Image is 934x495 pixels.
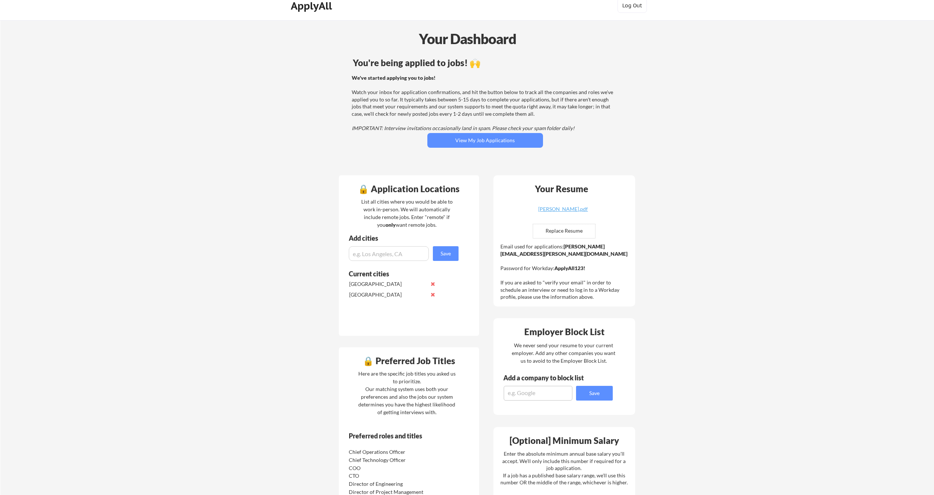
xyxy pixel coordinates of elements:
div: You're being applied to jobs! 🙌 [353,58,618,67]
div: CTO [349,472,426,480]
div: Add cities [349,235,460,241]
button: Save [433,246,459,261]
strong: [PERSON_NAME][EMAIL_ADDRESS][PERSON_NAME][DOMAIN_NAME] [500,243,627,257]
div: COO [349,464,426,472]
input: e.g. Los Angeles, CA [349,246,429,261]
div: Employer Block List [496,327,633,336]
div: Chief Technology Officer [349,456,426,464]
button: Save [576,386,613,401]
div: Your Dashboard [1,28,934,49]
div: [GEOGRAPHIC_DATA] [349,291,427,298]
div: Here are the specific job titles you asked us to prioritize. Our matching system uses both your p... [356,370,457,416]
div: [PERSON_NAME].pdf [520,207,607,212]
div: Watch your inbox for application confirmations, and hit the button below to track all the compani... [352,74,616,132]
strong: We've started applying you to jobs! [352,75,435,81]
div: List all cities where you would be able to work in-person. We will automatically include remote j... [356,198,457,229]
strong: ApplyAll123! [554,265,585,271]
div: Preferred roles and titles [349,433,449,439]
em: IMPORTANT: Interview invitations occasionally land in spam. Please check your spam folder daily! [352,125,575,131]
div: 🔒 Application Locations [341,184,477,193]
div: Director of Engineering [349,480,426,488]
div: Chief Operations Officer [349,448,426,456]
div: [GEOGRAPHIC_DATA] [349,280,427,288]
div: We never send your resume to your current employer. Add any other companies you want us to avoid ... [511,341,616,365]
div: [Optional] Minimum Salary [496,436,633,445]
div: Current cities [349,270,450,277]
div: Your Resume [525,184,598,193]
a: [PERSON_NAME].pdf [520,207,607,218]
div: 🔒 Preferred Job Titles [341,356,477,365]
button: View My Job Applications [427,133,543,148]
strong: only [385,222,396,228]
div: Add a company to block list [503,374,595,381]
div: Email used for applications: Password for Workday: If you are asked to "verify your email" in ord... [500,243,630,301]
